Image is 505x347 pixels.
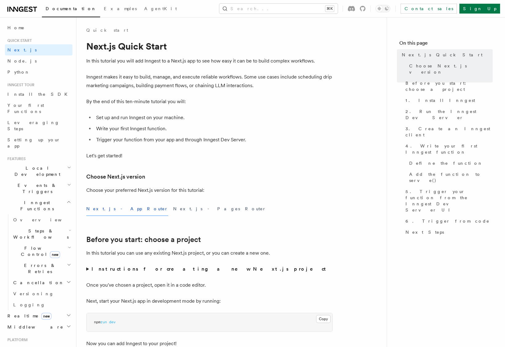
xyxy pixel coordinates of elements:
a: Contact sales [401,4,457,14]
p: In this tutorial you will add Inngest to a Next.js app to see how easy it can be to build complex... [86,57,333,65]
button: Errors & Retries [11,260,72,277]
button: Realtimenew [5,310,72,321]
span: run [100,320,107,324]
a: 6. Trigger from code [403,216,493,227]
span: Leveraging Steps [7,120,59,131]
a: Before you start: choose a project [86,235,201,244]
a: Your first Functions [5,100,72,117]
span: 3. Create an Inngest client [405,126,493,138]
button: Steps & Workflows [11,225,72,243]
button: Middleware [5,321,72,333]
span: Events & Triggers [5,182,67,195]
span: Python [7,70,30,75]
span: Errors & Retries [11,262,67,275]
strong: Instructions for creating a new Next.js project [92,266,328,272]
a: AgentKit [141,2,181,17]
span: Features [5,156,26,161]
span: 1. Install Inngest [405,97,475,103]
a: Next.js [5,44,72,55]
span: Local Development [5,165,67,177]
span: Inngest tour [5,83,35,87]
p: By the end of this ten-minute tutorial you will: [86,97,333,106]
a: Setting up your app [5,134,72,151]
kbd: ⌘K [325,6,334,12]
button: Next.js - Pages Router [173,202,266,216]
span: Your first Functions [7,103,44,114]
button: Cancellation [11,277,72,288]
span: Home [7,25,25,31]
span: Versioning [13,291,54,296]
span: Logging [13,302,45,307]
span: Next.js [7,47,37,52]
span: Platform [5,337,28,342]
span: Node.js [7,59,37,63]
button: Inngest Functions [5,197,72,214]
p: Once you've chosen a project, open it in a code editor. [86,281,333,289]
span: new [41,313,51,320]
a: 3. Create an Inngest client [403,123,493,140]
a: Quick start [86,27,128,33]
p: Let's get started! [86,151,333,160]
button: Search...⌘K [219,4,338,14]
button: Toggle dark mode [376,5,390,12]
p: Next, start your Next.js app in development mode by running: [86,297,333,305]
a: Before you start: choose a project [403,78,493,95]
span: Inngest Functions [5,200,67,212]
span: Middleware [5,324,63,330]
a: Choose Next.js version [86,172,145,181]
a: Next Steps [403,227,493,238]
span: Add the function to serve() [409,171,493,184]
a: 4. Write your first Inngest function [403,140,493,158]
span: 5. Trigger your function from the Inngest Dev Server UI [405,188,493,213]
button: Copy [316,315,331,323]
a: Next.js Quick Start [399,49,493,60]
a: Documentation [42,2,100,17]
span: Install the SDK [7,92,71,97]
li: Set up and run Inngest on your machine. [94,113,333,122]
a: 2. Run the Inngest Dev Server [403,106,493,123]
span: Choose Next.js version [409,63,493,75]
div: Inngest Functions [5,214,72,310]
span: 2. Run the Inngest Dev Server [405,108,493,121]
span: Steps & Workflows [11,228,69,240]
button: Flow Controlnew [11,243,72,260]
span: 6. Trigger from code [405,218,490,224]
li: Trigger your function from your app and through Inngest Dev Server. [94,135,333,144]
a: Examples [100,2,141,17]
span: Setting up your app [7,137,60,148]
span: Before you start: choose a project [405,80,493,92]
p: Choose your preferred Next.js version for this tutorial: [86,186,333,195]
span: Quick start [5,38,32,43]
span: npm [94,320,100,324]
h4: On this page [399,39,493,49]
span: Realtime [5,313,51,319]
a: Versioning [11,288,72,299]
button: Next.js - App Router [86,202,168,216]
span: 4. Write your first Inngest function [405,143,493,155]
button: Events & Triggers [5,180,72,197]
a: Node.js [5,55,72,67]
li: Write your first Inngest function. [94,124,333,133]
span: Documentation [46,6,96,11]
span: dev [109,320,116,324]
span: Next Steps [405,229,444,235]
span: new [50,251,60,258]
a: Leveraging Steps [5,117,72,134]
a: Add the function to serve() [407,169,493,186]
a: 1. Install Inngest [403,95,493,106]
p: Inngest makes it easy to build, manage, and execute reliable workflows. Some use cases include sc... [86,73,333,90]
a: Overview [11,214,72,225]
span: Overview [13,217,77,222]
a: Python [5,67,72,78]
a: 5. Trigger your function from the Inngest Dev Server UI [403,186,493,216]
span: Define the function [409,160,483,166]
span: AgentKit [144,6,177,11]
span: Cancellation [11,280,64,286]
a: Choose Next.js version [407,60,493,78]
span: Flow Control [11,245,68,257]
summary: Instructions for creating a new Next.js project [86,265,333,273]
span: Next.js Quick Start [402,52,483,58]
a: Home [5,22,72,33]
a: Sign Up [459,4,500,14]
button: Local Development [5,163,72,180]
